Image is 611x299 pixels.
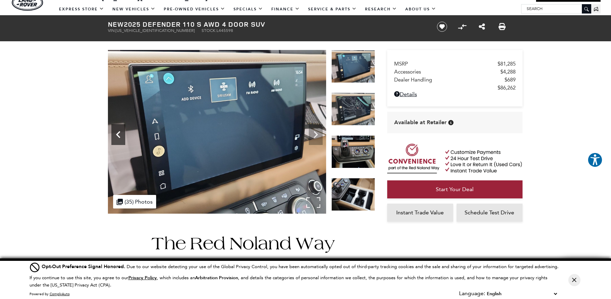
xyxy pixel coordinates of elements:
[29,292,70,296] div: Powered by
[394,119,447,126] span: Available at Retailer
[387,180,523,198] a: Start Your Deal
[394,85,516,91] a: $86,262
[331,50,375,83] img: New 2025 Santorini Black Land Rover S image 21
[42,263,127,270] span: Opt-Out Preference Signal Honored .
[587,152,603,169] aside: Accessibility Help Desk
[331,135,375,168] img: New 2025 Santorini Black Land Rover S image 23
[401,3,440,15] a: About Us
[108,28,116,33] span: VIN:
[202,28,217,33] span: Stock:
[568,274,580,286] button: Close Button
[304,3,361,15] a: Service & Parts
[217,28,233,33] span: L445598
[331,178,375,211] img: New 2025 Santorini Black Land Rover S image 24
[42,263,559,270] div: Due to our website detecting your use of the Global Privacy Control, you have been automatically ...
[387,204,453,222] a: Instant Trade Value
[500,69,516,75] span: $4,288
[465,209,514,216] span: Schedule Test Drive
[504,77,516,83] span: $689
[448,120,453,125] div: Vehicle is in stock and ready for immediate delivery. Due to demand, availability is subject to c...
[50,292,70,296] a: ComplyAuto
[485,290,559,298] select: Language Select
[394,77,516,83] a: Dealer Handling $689
[498,85,516,91] span: $86,262
[229,3,267,15] a: Specials
[128,275,157,281] u: Privacy Policy
[434,21,450,32] button: Save vehicle
[479,23,485,31] a: Share this New 2025 Defender 110 S AWD 4 Door SUV
[436,186,474,193] span: Start Your Deal
[457,204,523,222] a: Schedule Test Drive
[55,3,108,15] a: EXPRESS STORE
[108,19,124,29] strong: New
[309,124,323,145] div: Next
[108,20,425,28] h1: 2025 Defender 110 S AWD 4 Door SUV
[108,3,160,15] a: New Vehicles
[394,61,498,67] span: MSRP
[457,22,467,32] button: Compare Vehicle
[394,69,500,75] span: Accessories
[394,91,516,97] a: Details
[108,50,326,214] img: New 2025 Santorini Black Land Rover S image 21
[331,93,375,126] img: New 2025 Santorini Black Land Rover S image 22
[394,61,516,67] a: MSRP $81,285
[267,3,304,15] a: Finance
[195,275,238,281] strong: Arbitration Provision
[160,3,229,15] a: Pre-Owned Vehicles
[394,69,516,75] a: Accessories $4,288
[111,124,125,145] div: Previous
[396,209,444,216] span: Instant Trade Value
[587,152,603,168] button: Explore your accessibility options
[498,61,516,67] span: $81,285
[459,291,485,296] div: Language:
[521,5,591,13] input: Search
[499,23,506,31] a: Print this New 2025 Defender 110 S AWD 4 Door SUV
[116,28,195,33] span: [US_VEHICLE_IDENTIFICATION_NUMBER]
[55,3,440,15] nav: Main Navigation
[29,275,548,288] p: If you continue to use this site, you agree to our , which includes an , and details the categori...
[361,3,401,15] a: Research
[394,77,504,83] span: Dealer Handling
[113,195,156,208] div: (35) Photos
